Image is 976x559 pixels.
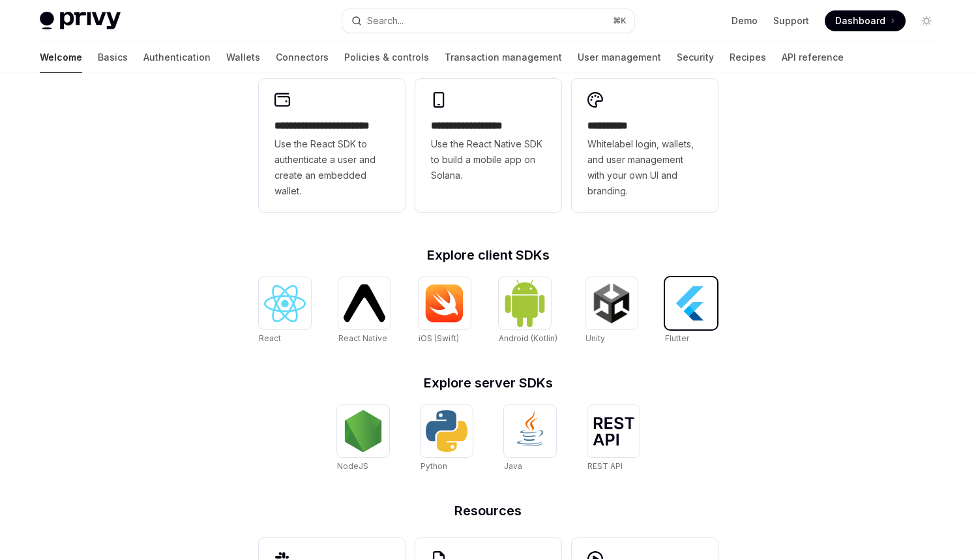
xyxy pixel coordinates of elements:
span: Whitelabel login, wallets, and user management with your own UI and branding. [587,136,702,199]
div: Search... [367,13,404,29]
img: Unity [591,282,632,324]
a: Authentication [143,42,211,73]
span: React Native [338,333,387,343]
img: REST API [593,417,634,446]
img: Java [509,410,551,452]
img: Flutter [670,282,712,324]
span: Dashboard [835,14,885,27]
a: **** *****Whitelabel login, wallets, and user management with your own UI and branding. [572,79,718,212]
a: User management [578,42,661,73]
a: Policies & controls [344,42,429,73]
h2: Resources [259,504,718,517]
button: Search...⌘K [342,9,634,33]
a: Basics [98,42,128,73]
span: Python [421,461,447,471]
span: Use the React SDK to authenticate a user and create an embedded wallet. [274,136,389,199]
span: Use the React Native SDK to build a mobile app on Solana. [431,136,546,183]
a: **** **** **** ***Use the React Native SDK to build a mobile app on Solana. [415,79,561,212]
a: Demo [732,14,758,27]
a: PythonPython [421,405,473,473]
img: NodeJS [342,410,384,452]
a: Recipes [730,42,766,73]
a: Transaction management [445,42,562,73]
a: Security [677,42,714,73]
a: React NativeReact Native [338,277,391,345]
span: NodeJS [337,461,368,471]
img: React Native [344,284,385,322]
a: Support [773,14,809,27]
span: iOS (Swift) [419,333,459,343]
a: NodeJSNodeJS [337,405,389,473]
a: Connectors [276,42,329,73]
a: Welcome [40,42,82,73]
h2: Explore server SDKs [259,376,718,389]
span: Java [504,461,522,471]
img: light logo [40,12,121,30]
a: Android (Kotlin)Android (Kotlin) [499,277,557,345]
a: ReactReact [259,277,311,345]
img: React [264,285,306,322]
a: Dashboard [825,10,906,31]
img: iOS (Swift) [424,284,466,323]
img: Python [426,410,467,452]
span: Android (Kotlin) [499,333,557,343]
a: JavaJava [504,405,556,473]
h2: Explore client SDKs [259,249,718,262]
span: Flutter [665,333,689,343]
a: REST APIREST API [587,405,640,473]
button: Toggle dark mode [916,10,937,31]
span: Unity [585,333,605,343]
span: React [259,333,281,343]
a: FlutterFlutter [665,277,717,345]
img: Android (Kotlin) [504,279,546,327]
a: Wallets [226,42,260,73]
span: ⌘ K [613,16,627,26]
a: iOS (Swift)iOS (Swift) [419,277,471,345]
span: REST API [587,461,623,471]
a: API reference [782,42,844,73]
a: UnityUnity [585,277,638,345]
